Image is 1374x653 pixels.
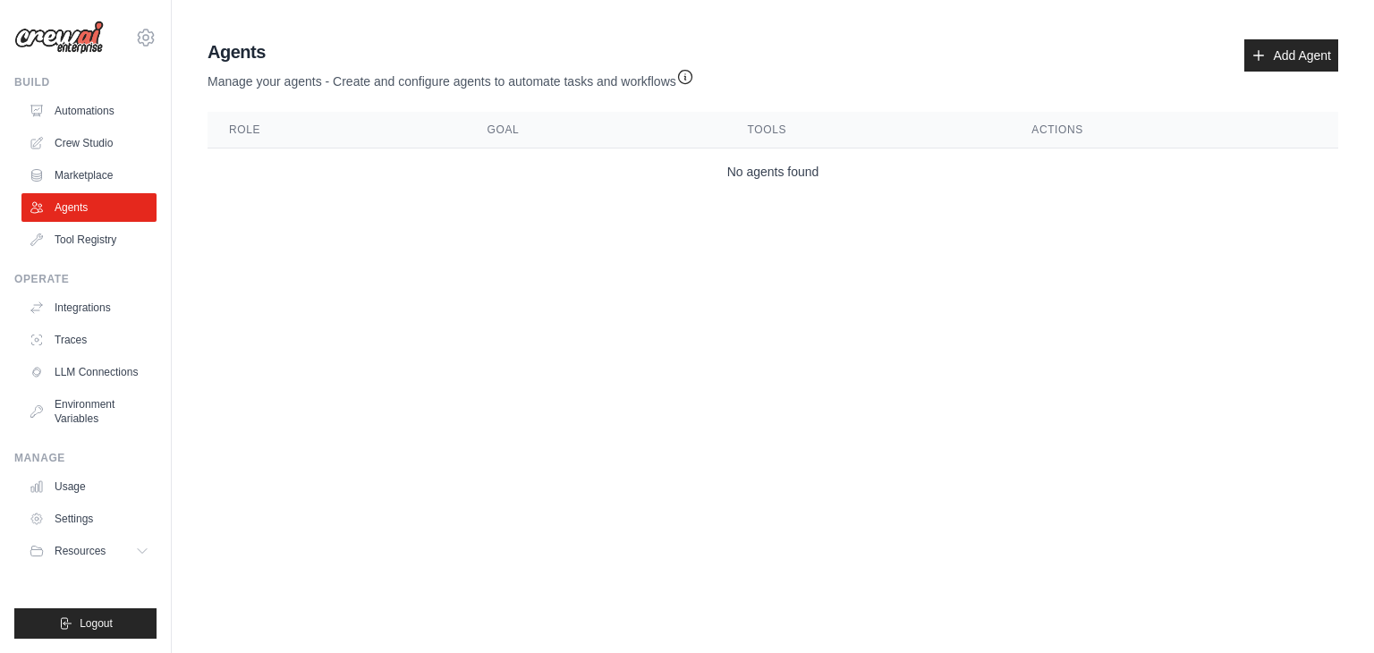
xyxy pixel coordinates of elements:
[21,326,157,354] a: Traces
[55,544,106,558] span: Resources
[21,505,157,533] a: Settings
[208,112,466,148] th: Role
[14,451,157,465] div: Manage
[21,97,157,125] a: Automations
[1010,112,1338,148] th: Actions
[21,193,157,222] a: Agents
[466,112,726,148] th: Goal
[208,148,1338,196] td: No agents found
[21,537,157,565] button: Resources
[21,161,157,190] a: Marketplace
[80,616,113,631] span: Logout
[1244,39,1338,72] a: Add Agent
[14,608,157,639] button: Logout
[21,293,157,322] a: Integrations
[208,39,694,64] h2: Agents
[14,272,157,286] div: Operate
[21,472,157,501] a: Usage
[14,75,157,89] div: Build
[21,358,157,386] a: LLM Connections
[14,21,104,55] img: Logo
[21,129,157,157] a: Crew Studio
[21,390,157,433] a: Environment Variables
[726,112,1011,148] th: Tools
[21,225,157,254] a: Tool Registry
[208,64,694,90] p: Manage your agents - Create and configure agents to automate tasks and workflows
